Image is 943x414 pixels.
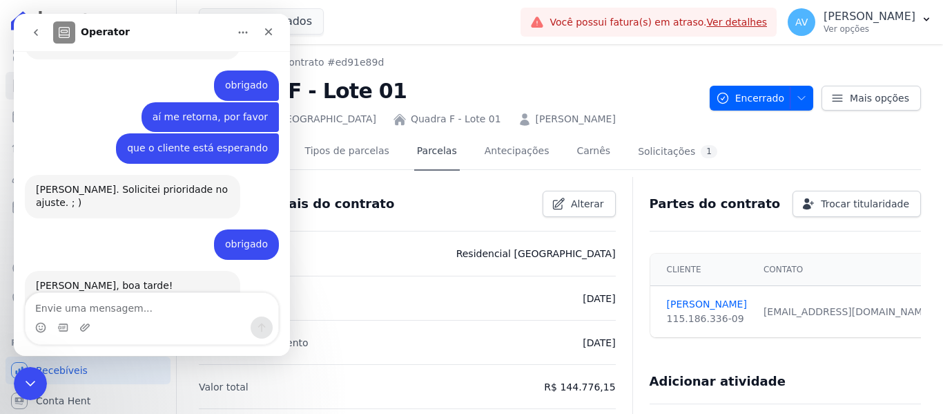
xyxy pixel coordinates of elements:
[22,169,215,196] div: [PERSON_NAME]. Solicitei prioridade no ajuste. ; )
[550,15,767,30] span: Você possui fatura(s) em atraso.
[650,254,755,286] th: Cliente
[6,72,171,100] a: Contratos
[211,224,254,238] div: obrigado
[237,303,259,325] button: Enviar uma mensagem
[543,191,616,217] a: Alterar
[667,312,747,326] div: 115.186.336-09
[571,197,604,211] span: Alterar
[6,285,171,312] a: Negativação
[638,145,717,158] div: Solicitações
[667,297,747,312] a: [PERSON_NAME]
[128,88,265,119] div: aí me retorna, por favor
[102,120,265,150] div: que o cliente está esperando
[456,245,616,262] p: Residencial [GEOGRAPHIC_DATA]
[635,134,720,171] a: Solicitações1
[536,112,616,126] a: [PERSON_NAME]
[574,134,613,171] a: Carnês
[11,216,265,257] div: Andre diz…
[200,216,265,246] div: obrigado
[11,335,165,351] div: Plataformas
[14,14,290,356] iframe: Intercom live chat
[764,305,933,319] div: [EMAIL_ADDRESS][DOMAIN_NAME]
[113,128,254,142] div: que o cliente está esperando
[199,379,249,395] p: Valor total
[211,65,254,79] div: obrigado
[199,196,394,212] h3: Detalhes gerais do contrato
[199,55,384,70] nav: Breadcrumb
[11,161,226,205] div: [PERSON_NAME]. Solicitei prioridade no ajuste. ; )
[821,197,909,211] span: Trocar titularidade
[6,357,171,384] a: Recebíveis
[43,308,55,319] button: Selecionador de GIF
[199,55,699,70] nav: Breadcrumb
[6,194,171,221] a: Minha Carteira
[707,17,768,28] a: Ver detalhes
[650,373,786,390] h3: Adicionar atividade
[11,257,226,344] div: [PERSON_NAME], boa tarde!Termo de Quitação ajustado. Estou enviando anexo:
[777,3,943,41] button: AV [PERSON_NAME] Ver opções
[11,88,265,120] div: Andre diz…
[414,134,460,171] a: Parcelas
[22,265,215,279] div: [PERSON_NAME], boa tarde!
[716,86,784,111] span: Encerrado
[21,308,32,319] button: Selecionador de Emoji
[6,133,171,160] a: Lotes
[6,254,171,282] a: Crédito
[199,75,699,106] h2: Quadra F - Lote 01
[850,91,909,105] span: Mais opções
[795,17,808,27] span: AV
[36,394,90,408] span: Conta Hent
[583,290,615,307] p: [DATE]
[824,23,915,35] p: Ver opções
[282,55,384,70] a: Contrato #ed91e89d
[411,112,501,126] a: Quadra F - Lote 01
[482,134,552,171] a: Antecipações
[583,335,615,351] p: [DATE]
[793,191,921,217] a: Trocar titularidade
[544,379,615,395] p: R$ 144.776,15
[6,163,171,191] a: Clientes
[822,86,921,111] a: Mais opções
[199,8,324,35] button: 3 selecionados
[755,254,941,286] th: Contato
[701,145,717,158] div: 1
[11,161,265,216] div: Adriane diz…
[6,41,171,69] a: Visão Geral
[36,364,88,377] span: Recebíveis
[824,10,915,23] p: [PERSON_NAME]
[139,97,254,111] div: aí me retorna, por favor
[14,367,47,400] iframe: Intercom live chat
[66,308,77,319] button: Upload do anexo
[200,57,265,87] div: obrigado
[11,257,265,374] div: Adriane diz…
[11,120,265,161] div: Andre diz…
[710,86,813,111] button: Encerrado
[650,196,781,212] h3: Partes do contrato
[12,279,264,303] textarea: Envie uma mensagem...
[302,134,392,171] a: Tipos de parcelas
[6,224,171,252] a: Transferências
[6,102,171,130] a: Parcelas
